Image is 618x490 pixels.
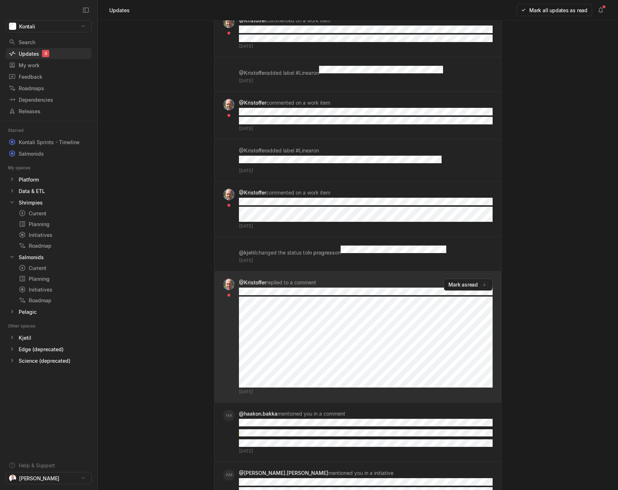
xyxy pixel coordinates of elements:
[19,231,89,239] div: Initiatives
[239,389,253,395] span: [DATE]
[6,307,92,317] a: Pelagic
[239,168,253,174] span: [DATE]
[42,50,49,57] div: 9
[239,43,253,50] span: [DATE]
[239,17,330,23] p: commented on a work item
[6,186,92,196] a: Data & ETL
[239,189,266,196] strong: @Kristoffer
[239,279,316,285] p: replied to a comment
[6,356,92,366] a: Science (deprecated)
[239,70,266,76] strong: @Kristoffer
[6,60,92,70] a: My work
[19,138,79,146] div: Kontali Sprints - Timeline
[226,469,232,481] span: AM
[239,17,266,23] strong: @Kristoffer
[6,106,92,116] a: Releases
[215,92,501,139] a: @Kristoffercommented on a work item[DATE]
[239,244,493,264] div: on
[6,37,92,47] a: Search
[19,187,45,195] div: Data & ETL
[19,199,43,206] div: Shrimpies
[6,83,92,93] a: Roadmaps
[8,322,44,330] div: Other spaces
[16,230,92,240] a: Initiatives
[239,78,253,84] span: [DATE]
[215,403,501,462] a: HA@haakon.bakkamentioned you in a comment[DATE]
[223,279,235,290] img: profile.jpeg
[215,139,501,181] a: @Kristofferadded label #Linearon[DATE]
[239,249,335,256] p: changed the status to
[215,9,501,57] a: @Kristoffercommented on a work item[DATE]
[215,271,501,402] a: @Kristofferreplied to a comment[DATE]Mark asreada
[9,73,89,81] div: Feedback
[223,17,235,28] img: profile.jpeg
[239,125,253,132] span: [DATE]
[239,147,313,154] p: added label #Linear
[6,197,92,207] div: Shrimpies
[226,410,232,421] span: HA
[6,148,92,159] a: Salmonids
[239,411,277,417] strong: @haakon.bakka
[16,208,92,218] a: Current
[6,472,92,484] button: [PERSON_NAME]
[6,344,92,354] a: Edge (deprecated)
[19,275,89,283] div: Planning
[19,176,39,183] div: Platform
[215,57,501,91] a: @Kristofferadded label #Linearon[DATE]
[239,470,328,476] strong: @[PERSON_NAME].[PERSON_NAME]
[6,137,92,147] a: Kontali Sprints - Timeline
[9,61,89,69] div: My work
[6,333,92,343] a: Kjetil
[8,164,39,171] div: My spaces
[19,345,64,353] div: Edge (deprecated)
[223,99,235,110] img: profile.jpeg
[19,334,31,342] div: Kjetil
[239,249,256,256] strong: @kjetil
[19,253,44,261] div: Salmonids
[19,23,35,30] span: Kontali
[19,286,89,293] div: Initiatives
[16,284,92,294] a: Initiatives
[223,189,235,200] img: profile.jpeg
[239,223,253,229] span: [DATE]
[239,448,253,454] span: [DATE]
[16,295,92,305] a: Roadmap
[239,147,493,174] div: on
[16,241,92,251] a: Roadmap
[239,279,266,285] strong: @Kristoffer
[19,475,59,482] span: [PERSON_NAME]
[19,308,37,316] div: Pelagic
[481,281,488,289] kbd: a
[9,84,89,92] div: Roadmaps
[239,70,313,76] p: added label #Linear
[239,147,266,154] strong: @Kristoffer
[6,71,92,82] a: Feedback
[16,219,92,229] a: Planning
[6,174,92,184] a: Platform
[9,107,89,115] div: Releases
[19,210,89,217] div: Current
[16,263,92,273] a: Current
[19,462,55,469] div: Help & Support
[19,220,89,228] div: Planning
[9,38,89,46] div: Search
[215,182,501,237] a: @Kristoffercommented on a work item[DATE]
[9,50,89,58] div: Updates
[517,4,592,16] button: Mark all updates as read
[9,475,16,482] img: Kontali0497_EJH_round.png
[215,237,501,271] a: @kjetilchanged the status toIn progresson[DATE]
[239,257,253,264] span: [DATE]
[16,274,92,284] a: Planning
[6,94,92,105] a: Dependencies
[19,264,89,272] div: Current
[8,127,32,134] div: Starred
[444,279,493,291] button: Mark asreada
[19,357,70,365] div: Science (deprecated)
[6,252,92,262] a: Salmonids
